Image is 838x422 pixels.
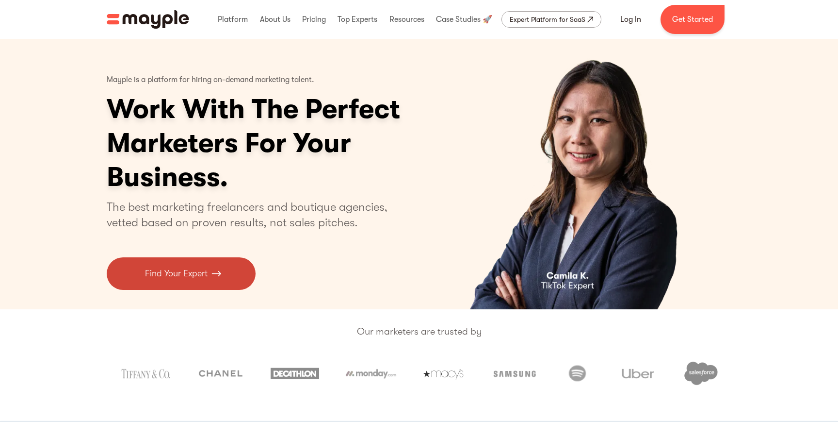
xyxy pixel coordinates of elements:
[609,8,653,31] a: Log In
[335,4,380,35] div: Top Experts
[661,5,725,34] a: Get Started
[428,39,731,309] div: 2 of 4
[145,267,208,280] p: Find Your Expert
[501,11,601,28] a: Expert Platform for SaaS
[107,257,256,290] a: Find Your Expert
[215,4,250,35] div: Platform
[107,68,314,92] p: Mayple is a platform for hiring on-demand marketing talent.
[258,4,293,35] div: About Us
[107,92,475,194] h1: Work With The Perfect Marketers For Your Business.
[387,4,427,35] div: Resources
[300,4,328,35] div: Pricing
[428,39,731,309] div: carousel
[510,14,585,25] div: Expert Platform for SaaS
[107,199,399,230] p: The best marketing freelancers and boutique agencies, vetted based on proven results, not sales p...
[107,10,189,29] a: home
[107,10,189,29] img: Mayple logo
